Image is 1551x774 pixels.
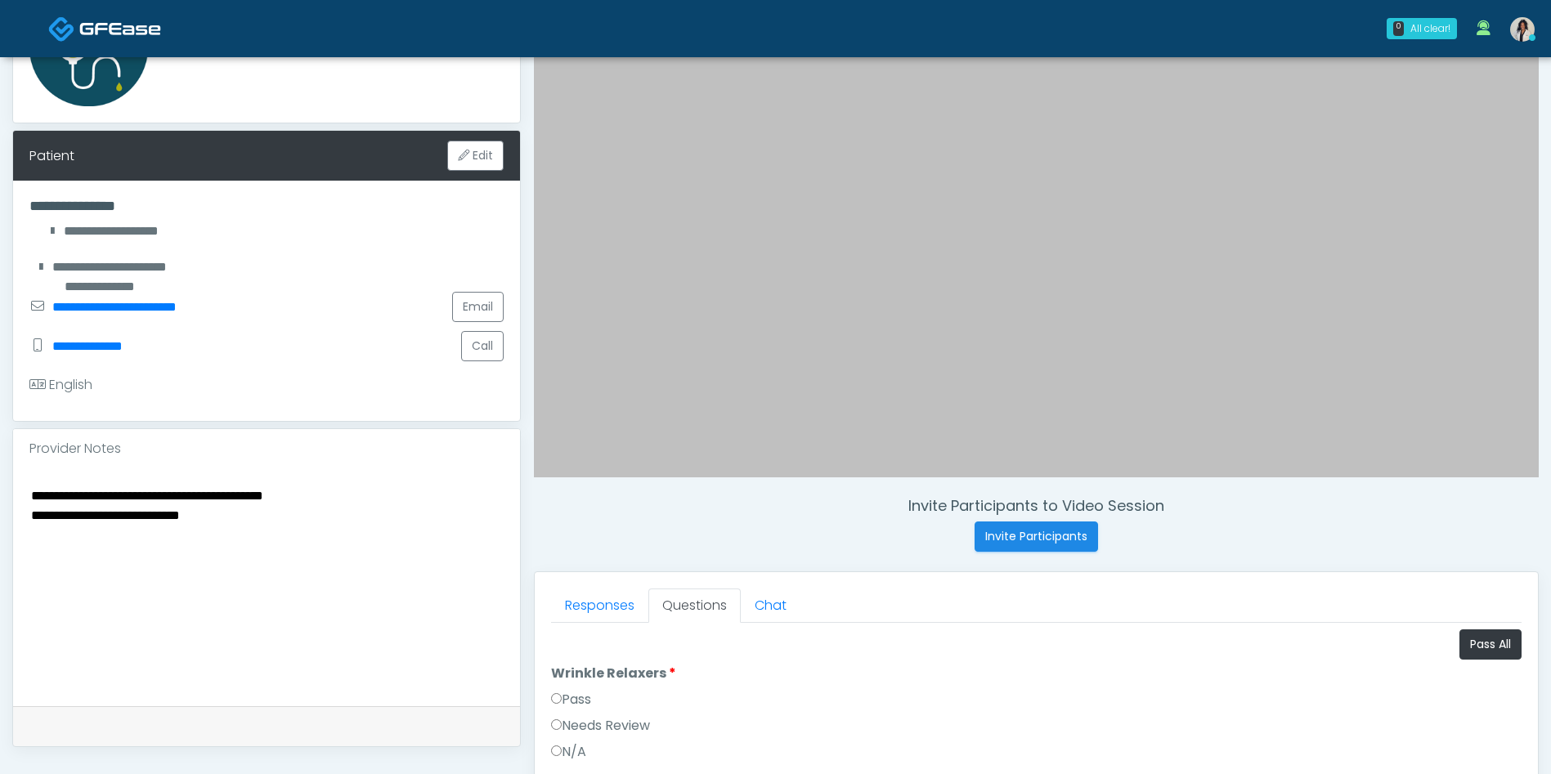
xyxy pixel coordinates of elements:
label: Wrinkle Relaxers [551,664,676,683]
img: Rachael Hunt [1510,17,1535,42]
div: All clear! [1410,21,1450,36]
div: Provider Notes [13,429,520,468]
div: Patient [29,146,74,166]
a: Questions [648,588,741,623]
input: Pass [551,693,562,704]
a: Chat [741,588,800,623]
div: 0 [1393,21,1404,36]
img: Docovia [79,20,161,37]
button: Call [461,331,504,361]
label: Pass [551,690,591,709]
input: N/A [551,745,562,756]
h4: Invite Participants to Video Session [534,497,1539,515]
a: Docovia [48,2,161,55]
img: Docovia [48,16,75,43]
input: Needs Review [551,719,562,730]
label: Needs Review [551,716,650,736]
a: 0 All clear! [1377,11,1467,46]
div: English [29,375,92,395]
button: Edit [447,141,504,171]
a: Email [452,292,504,322]
button: Open LiveChat chat widget [13,7,62,56]
label: N/A [551,742,586,762]
button: Pass All [1459,629,1522,660]
a: Responses [551,588,648,623]
button: Invite Participants [975,521,1098,552]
